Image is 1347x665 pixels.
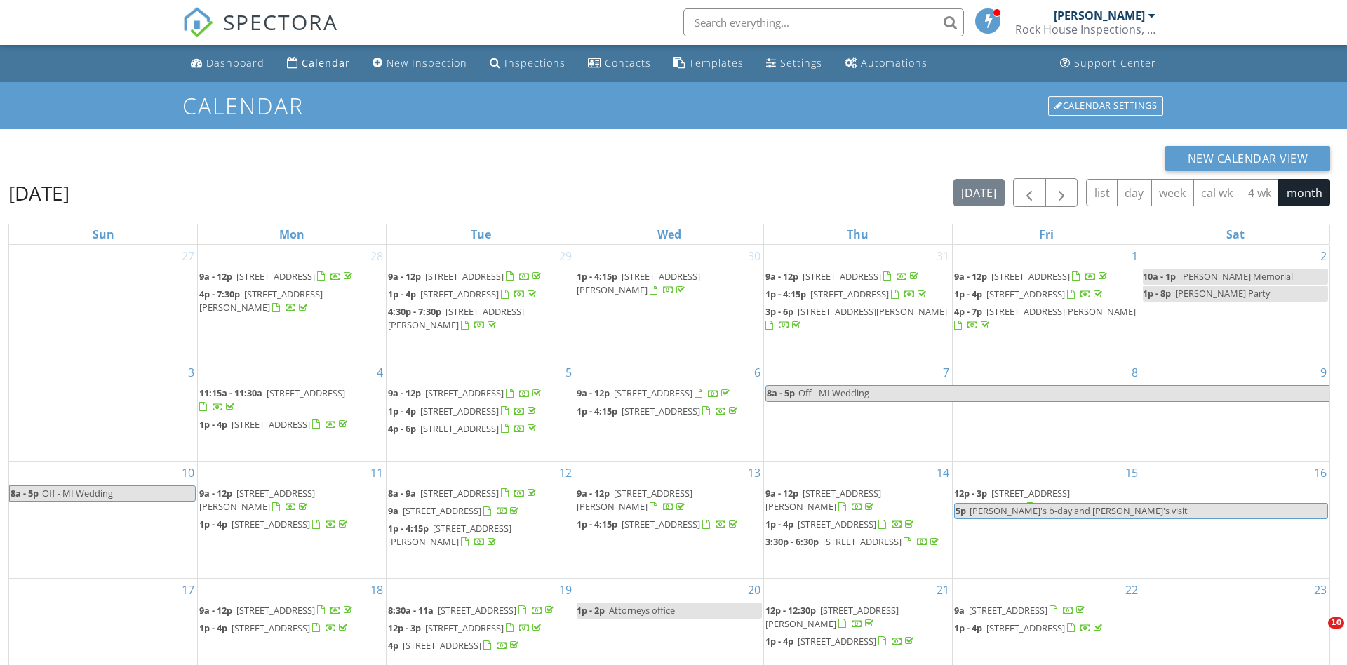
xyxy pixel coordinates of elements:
a: Go to August 21, 2025 [934,579,952,601]
a: 9a - 12p [STREET_ADDRESS][PERSON_NAME] [765,487,881,513]
a: Go to August 14, 2025 [934,462,952,484]
a: 1p - 4:15p [STREET_ADDRESS] [765,288,929,300]
a: 1p - 4:15p [STREET_ADDRESS] [577,403,762,420]
a: Calendar Settings [1047,95,1165,117]
span: 9a - 12p [199,487,232,499]
div: Inspections [504,56,565,69]
span: 8a - 5p [766,386,796,401]
a: 4:30p - 7:30p [STREET_ADDRESS][PERSON_NAME] [388,304,573,334]
td: Go to August 9, 2025 [1141,361,1329,461]
a: 4p - 6p [STREET_ADDRESS] [388,422,539,435]
a: 1p - 4p [STREET_ADDRESS] [388,403,573,420]
a: Go to August 1, 2025 [1129,245,1141,267]
a: Go to August 3, 2025 [185,361,197,384]
a: 9a - 12p [STREET_ADDRESS][PERSON_NAME] [577,485,762,516]
a: 9a - 12p [STREET_ADDRESS] [199,269,384,286]
a: 1p - 4p [STREET_ADDRESS] [765,518,916,530]
a: Go to August 13, 2025 [745,462,763,484]
button: day [1117,179,1152,206]
span: 1p - 2p [577,604,605,617]
a: 9a - 12p [STREET_ADDRESS] [388,270,544,283]
div: [PERSON_NAME] [1054,8,1145,22]
span: 9a - 12p [199,604,232,617]
span: 12p - 3p [954,487,987,499]
span: 1p - 4p [388,288,416,300]
a: 8a - 9a [STREET_ADDRESS] [388,487,539,499]
span: 1p - 4:15p [577,270,617,283]
a: 9a - 12p [STREET_ADDRESS][PERSON_NAME] [199,487,315,513]
input: Search everything... [683,8,964,36]
span: [PERSON_NAME]'s b-day and [PERSON_NAME]'s visit [970,504,1188,517]
span: [STREET_ADDRESS] [236,270,315,283]
a: 1p - 4p [STREET_ADDRESS] [954,622,1105,634]
a: Automations (Basic) [839,51,933,76]
span: SPECTORA [223,7,338,36]
span: 3p - 6p [765,305,793,318]
a: Go to August 6, 2025 [751,361,763,384]
span: [STREET_ADDRESS][PERSON_NAME] [199,487,315,513]
a: 4p - 6p [STREET_ADDRESS] [388,421,573,438]
span: [PERSON_NAME] Party [1175,287,1270,300]
span: Off - MI Wedding [42,487,113,499]
div: Calendar [302,56,350,69]
a: Go to July 28, 2025 [368,245,386,267]
span: 9a - 12p [388,270,421,283]
span: Attorneys office [609,604,675,617]
td: Go to August 6, 2025 [575,361,764,461]
span: [STREET_ADDRESS] [425,387,504,399]
span: 1p - 4p [199,518,227,530]
span: [STREET_ADDRESS] [232,622,310,634]
td: Go to August 4, 2025 [198,361,387,461]
a: Go to August 12, 2025 [556,462,575,484]
div: Dashboard [206,56,264,69]
a: 9a - 12p [STREET_ADDRESS][PERSON_NAME] [765,485,951,516]
span: [STREET_ADDRESS][PERSON_NAME] [765,604,899,630]
a: 9a [STREET_ADDRESS] [388,504,521,517]
div: Contacts [605,56,651,69]
a: Go to August 15, 2025 [1122,462,1141,484]
span: [STREET_ADDRESS] [403,504,481,517]
span: [STREET_ADDRESS] [991,270,1070,283]
span: [STREET_ADDRESS] [420,288,499,300]
div: Settings [780,56,822,69]
a: 1p - 4p [STREET_ADDRESS] [765,633,951,650]
div: Calendar Settings [1048,96,1163,116]
span: 8:30a - 11a [388,604,434,617]
td: Go to August 1, 2025 [952,245,1141,361]
a: Go to July 30, 2025 [745,245,763,267]
a: Sunday [90,224,117,244]
span: [STREET_ADDRESS] [986,622,1065,634]
a: Friday [1036,224,1057,244]
a: 4p - 7:30p [STREET_ADDRESS][PERSON_NAME] [199,286,384,316]
a: Go to July 29, 2025 [556,245,575,267]
span: 9a - 12p [199,270,232,283]
a: 1p - 4p [STREET_ADDRESS] [954,288,1105,300]
a: Templates [668,51,749,76]
a: 1p - 4p [STREET_ADDRESS] [199,620,384,637]
span: [STREET_ADDRESS] [798,635,876,647]
a: 1p - 4p [STREET_ADDRESS] [199,622,350,634]
a: 4:30p - 7:30p [STREET_ADDRESS][PERSON_NAME] [388,305,524,331]
span: 9a - 12p [765,487,798,499]
a: 9a - 12p [STREET_ADDRESS] [577,387,732,399]
a: 9a - 12p [STREET_ADDRESS][PERSON_NAME] [199,485,384,516]
span: [STREET_ADDRESS][PERSON_NAME] [798,305,947,318]
span: 9a - 12p [577,487,610,499]
a: 3p - 6p [STREET_ADDRESS][PERSON_NAME] [765,305,947,331]
a: 9a - 12p [STREET_ADDRESS] [765,269,951,286]
span: [STREET_ADDRESS] [823,535,902,548]
span: [STREET_ADDRESS][PERSON_NAME] [388,522,511,548]
a: 11:15a - 11:30a [STREET_ADDRESS] [199,385,384,415]
span: [PERSON_NAME] Memorial [1180,270,1293,283]
a: Go to August 7, 2025 [940,361,952,384]
span: [STREET_ADDRESS] [425,622,504,634]
td: Go to August 10, 2025 [9,461,198,578]
span: [STREET_ADDRESS][PERSON_NAME] [765,487,881,513]
a: 1p - 4:15p [STREET_ADDRESS] [577,518,740,530]
a: 9a - 12p [STREET_ADDRESS] [388,269,573,286]
span: 1p - 4:15p [577,518,617,530]
a: Go to August 2, 2025 [1318,245,1329,267]
a: Wednesday [655,224,684,244]
a: Dashboard [185,51,270,76]
a: 4p - 7:30p [STREET_ADDRESS][PERSON_NAME] [199,288,323,314]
